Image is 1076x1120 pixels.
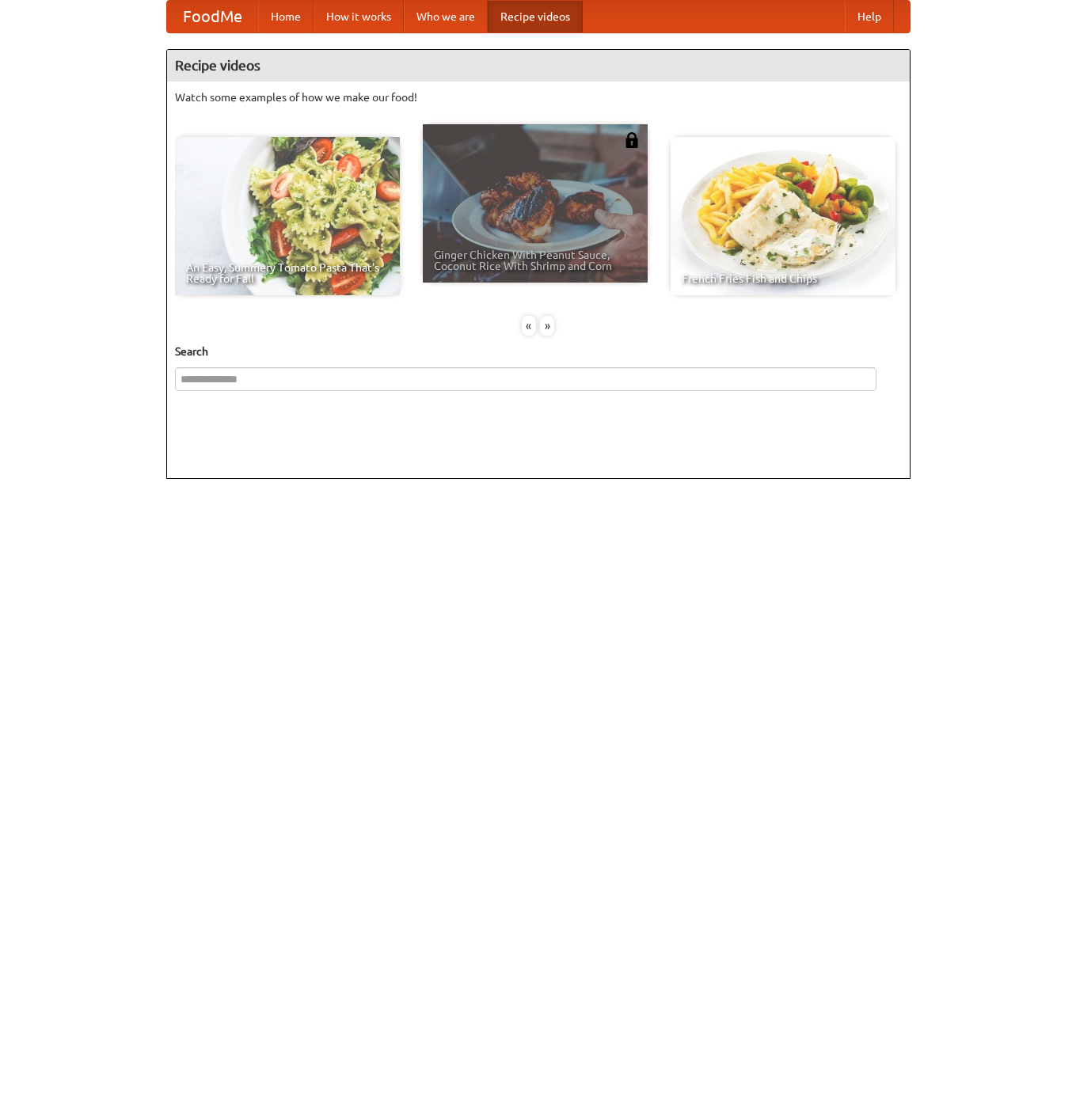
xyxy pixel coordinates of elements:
h4: Recipe videos [167,50,910,82]
a: Help [845,1,894,32]
p: Watch some examples of how we make our food! [175,89,902,105]
a: Home [258,1,314,32]
a: FoodMe [167,1,258,32]
a: How it works [314,1,404,32]
span: An Easy, Summery Tomato Pasta That's Ready for Fall [186,262,389,284]
img: 483408.png [624,132,640,148]
a: French Fries Fish and Chips [671,137,895,295]
div: » [540,316,554,336]
a: Recipe videos [488,1,583,32]
h5: Search [175,344,902,359]
a: An Easy, Summery Tomato Pasta That's Ready for Fall [175,137,400,295]
a: Who we are [404,1,488,32]
span: French Fries Fish and Chips [682,273,884,284]
div: « [522,316,536,336]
